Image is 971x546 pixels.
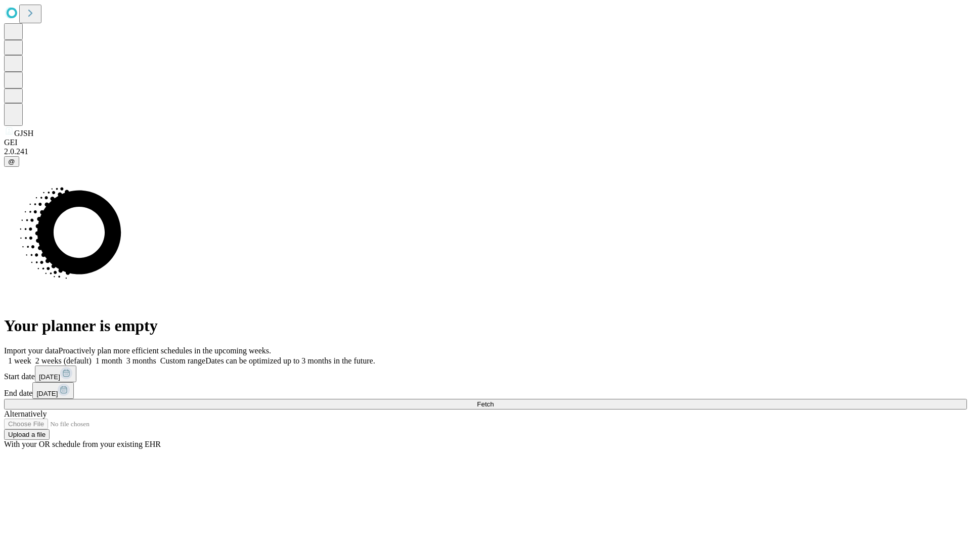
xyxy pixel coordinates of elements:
span: Proactively plan more efficient schedules in the upcoming weeks. [59,346,271,355]
button: @ [4,156,19,167]
div: End date [4,382,967,399]
div: GEI [4,138,967,147]
span: Dates can be optimized up to 3 months in the future. [205,356,375,365]
span: 1 month [96,356,122,365]
span: GJSH [14,129,33,138]
div: Start date [4,366,967,382]
span: [DATE] [36,390,58,397]
h1: Your planner is empty [4,316,967,335]
span: @ [8,158,15,165]
span: Alternatively [4,409,47,418]
button: [DATE] [32,382,74,399]
button: [DATE] [35,366,76,382]
span: 3 months [126,356,156,365]
button: Fetch [4,399,967,409]
span: Fetch [477,400,494,408]
span: 2 weeks (default) [35,356,92,365]
button: Upload a file [4,429,50,440]
span: 1 week [8,356,31,365]
span: Import your data [4,346,59,355]
span: Custom range [160,356,205,365]
div: 2.0.241 [4,147,967,156]
span: [DATE] [39,373,60,381]
span: With your OR schedule from your existing EHR [4,440,161,448]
